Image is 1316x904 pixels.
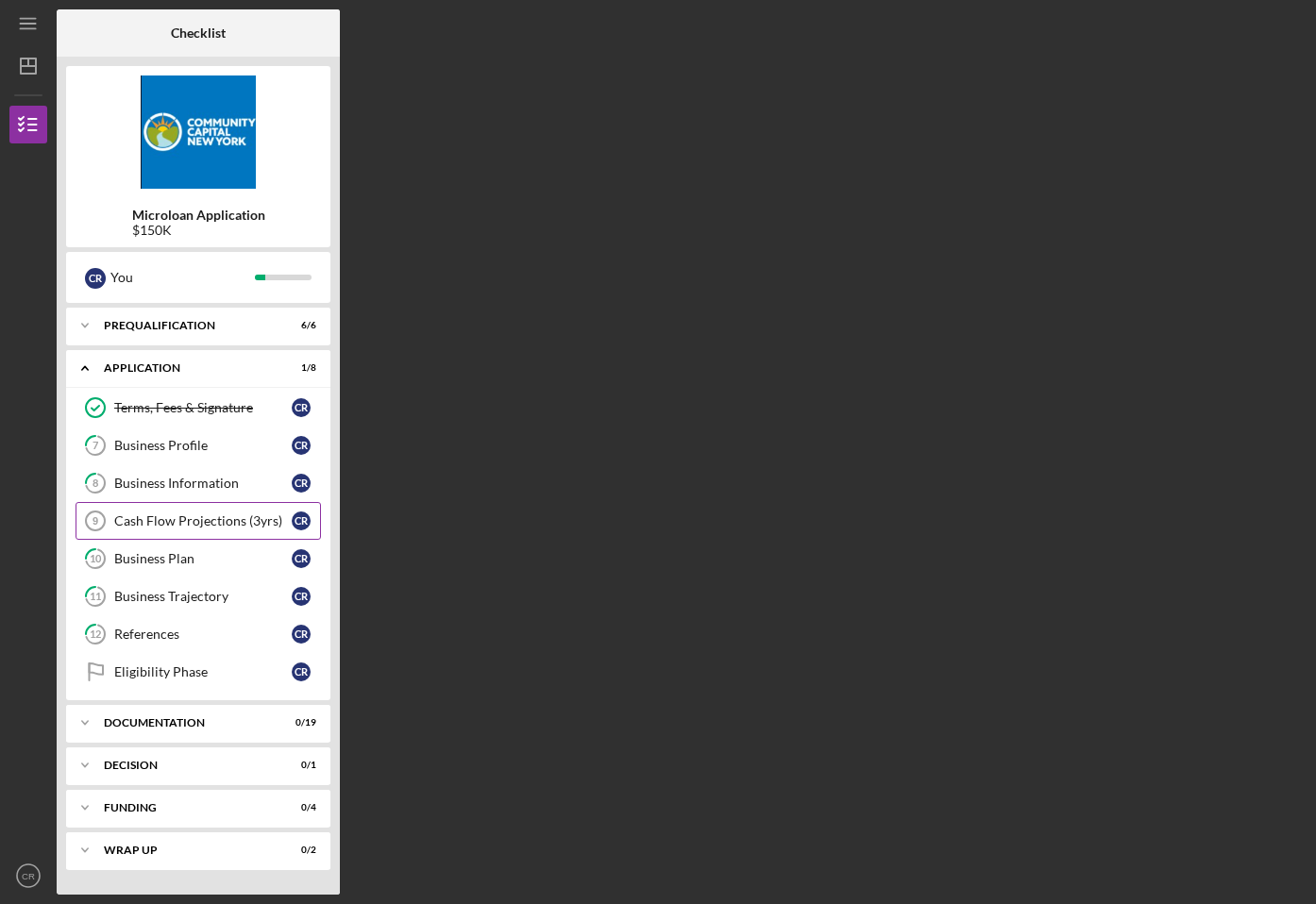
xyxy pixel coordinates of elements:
[282,760,316,771] div: 0 / 1
[292,587,311,606] div: C R
[292,511,311,530] div: C R
[282,362,316,374] div: 1 / 8
[104,362,269,374] div: Application
[114,589,292,604] div: Business Trajectory
[292,474,311,493] div: C R
[292,436,311,455] div: C R
[114,627,292,642] div: References
[76,578,321,615] a: 11Business TrajectoryCR
[85,268,106,289] div: C R
[292,398,311,417] div: C R
[76,653,321,691] a: Eligibility PhaseCR
[93,515,98,527] tspan: 9
[104,845,269,856] div: Wrap up
[76,540,321,578] a: 10Business PlanCR
[104,320,269,331] div: Prequalification
[104,717,269,728] div: Documentation
[292,549,311,568] div: C R
[132,208,265,223] b: Microloan Application
[110,261,255,293] div: You
[114,513,292,528] div: Cash Flow Projections (3yrs)
[76,427,321,464] a: 7Business ProfileCR
[114,664,292,679] div: Eligibility Phase
[282,802,316,813] div: 0 / 4
[76,615,321,653] a: 12ReferencesCR
[76,464,321,502] a: 8Business InformationCR
[90,628,101,641] tspan: 12
[282,320,316,331] div: 6 / 6
[90,591,101,603] tspan: 11
[104,802,269,813] div: Funding
[114,400,292,415] div: Terms, Fees & Signature
[171,25,226,41] b: Checklist
[292,662,311,681] div: C R
[104,760,269,771] div: Decision
[282,845,316,856] div: 0 / 2
[76,389,321,427] a: Terms, Fees & SignatureCR
[292,625,311,644] div: C R
[66,75,330,189] img: Product logo
[282,717,316,728] div: 0 / 19
[9,857,47,895] button: CR
[22,871,35,881] text: CR
[114,551,292,566] div: Business Plan
[132,223,265,238] div: $150K
[90,553,102,565] tspan: 10
[93,477,98,490] tspan: 8
[114,438,292,453] div: Business Profile
[93,440,99,452] tspan: 7
[76,502,321,540] a: 9Cash Flow Projections (3yrs)CR
[114,476,292,491] div: Business Information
